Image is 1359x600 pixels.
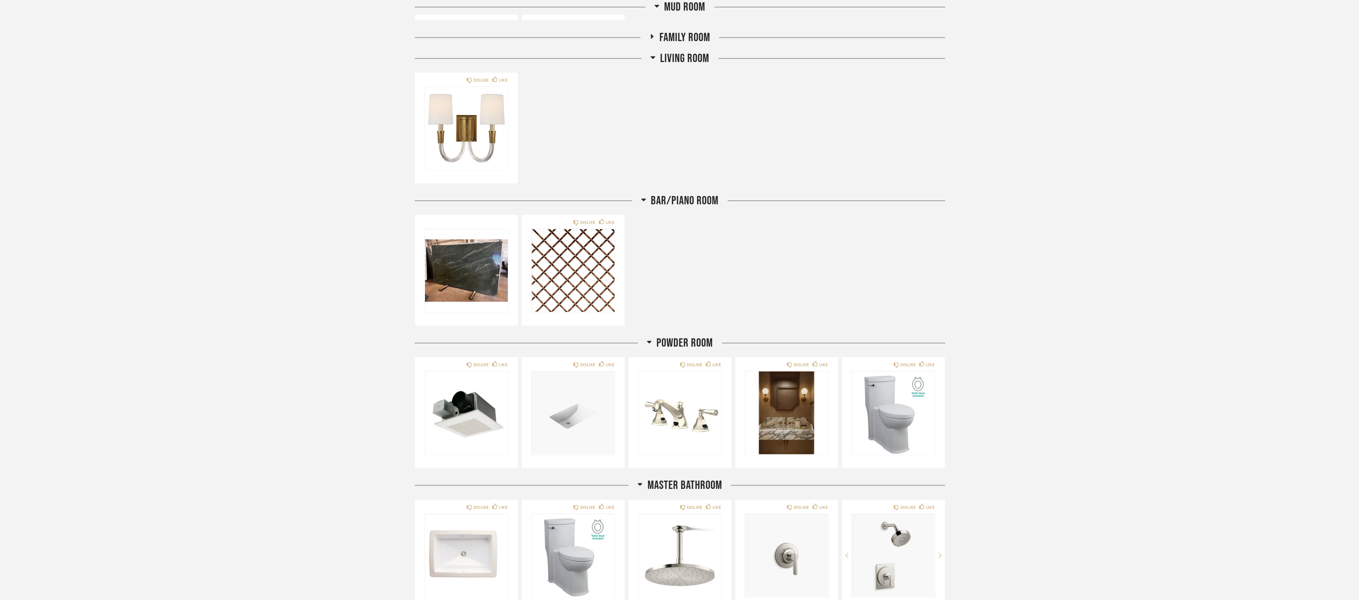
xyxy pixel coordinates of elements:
img: undefined [532,514,615,597]
div: DISLIKE [687,504,703,511]
img: undefined [745,371,828,454]
div: DISLIKE [580,219,596,226]
span: Bar/Piano Room [651,194,719,208]
span: Living Room [660,51,710,66]
span: Master Bathroom [648,478,722,493]
div: DISLIKE [794,504,809,511]
img: undefined [532,371,615,454]
div: DISLIKE [473,362,489,368]
div: LIKE [606,219,614,226]
div: DISLIKE [473,504,489,511]
div: DISLIKE [580,504,596,511]
div: LIKE [499,77,508,84]
img: undefined [532,229,615,312]
img: undefined [639,371,721,454]
div: LIKE [499,362,508,368]
div: LIKE [712,362,721,368]
div: LIKE [606,362,614,368]
div: DISLIKE [900,504,916,511]
div: DISLIKE [580,362,596,368]
img: undefined [639,514,721,597]
div: LIKE [819,504,828,511]
div: DISLIKE [687,362,703,368]
span: Powder Room [657,336,713,350]
img: undefined [745,514,828,597]
div: LIKE [819,362,828,368]
div: LIKE [926,362,935,368]
div: DISLIKE [794,362,809,368]
img: undefined [425,371,508,454]
img: undefined [852,371,935,454]
img: undefined [425,514,508,597]
div: LIKE [499,504,508,511]
div: LIKE [606,504,614,511]
img: undefined [852,514,935,597]
img: undefined [425,229,508,312]
div: LIKE [926,504,935,511]
div: LIKE [712,504,721,511]
img: undefined [425,87,508,170]
span: Family Room [659,31,710,45]
div: DISLIKE [900,362,916,368]
div: DISLIKE [473,77,489,84]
